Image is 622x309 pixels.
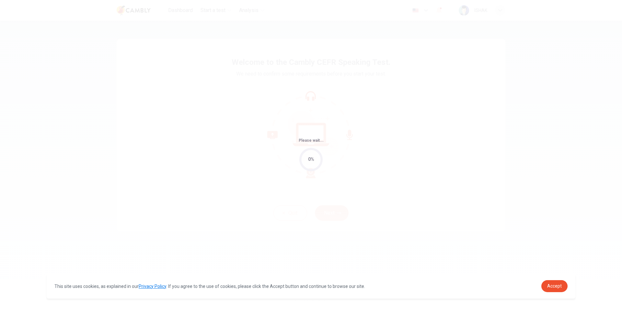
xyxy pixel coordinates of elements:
a: dismiss cookie message [541,280,568,292]
div: 0% [308,156,314,163]
div: cookieconsent [47,274,575,299]
span: Please wait... [299,138,324,143]
a: Privacy Policy [139,284,166,289]
span: Accept [547,283,562,289]
span: This site uses cookies, as explained in our . If you agree to the use of cookies, please click th... [54,284,365,289]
